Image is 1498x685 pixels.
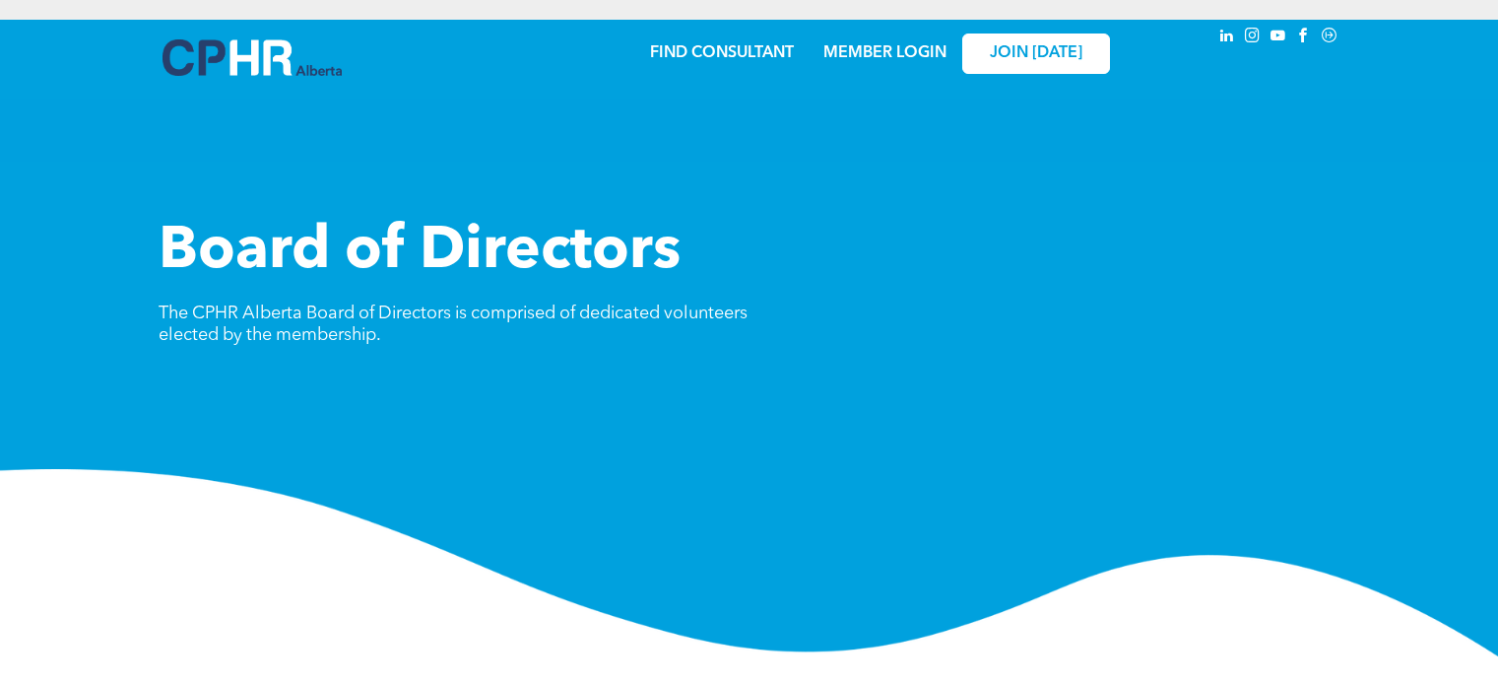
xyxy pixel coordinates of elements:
img: A blue and white logo for cp alberta [163,39,342,76]
a: facebook [1293,25,1315,51]
a: instagram [1242,25,1264,51]
a: MEMBER LOGIN [823,45,946,61]
a: youtube [1268,25,1289,51]
span: JOIN [DATE] [990,44,1082,63]
a: JOIN [DATE] [962,34,1110,74]
a: FIND CONSULTANT [650,45,794,61]
span: The CPHR Alberta Board of Directors is comprised of dedicated volunteers elected by the membership. [159,305,748,344]
a: Social network [1319,25,1340,51]
span: Board of Directors [159,223,681,282]
a: linkedin [1216,25,1238,51]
